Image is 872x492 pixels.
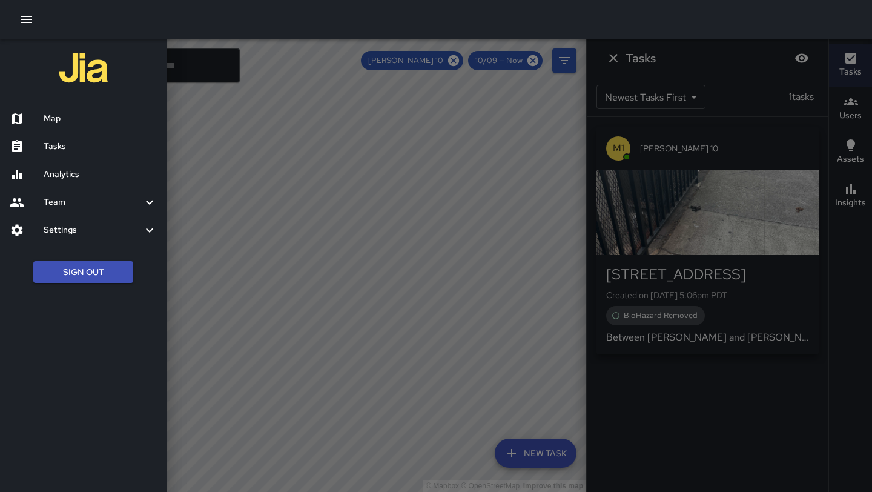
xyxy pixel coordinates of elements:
img: jia-logo [59,44,108,92]
h6: Analytics [44,168,157,181]
button: Sign Out [33,261,133,284]
h6: Settings [44,224,142,237]
h6: Tasks [44,140,157,153]
h6: Team [44,196,142,209]
h6: Map [44,112,157,125]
